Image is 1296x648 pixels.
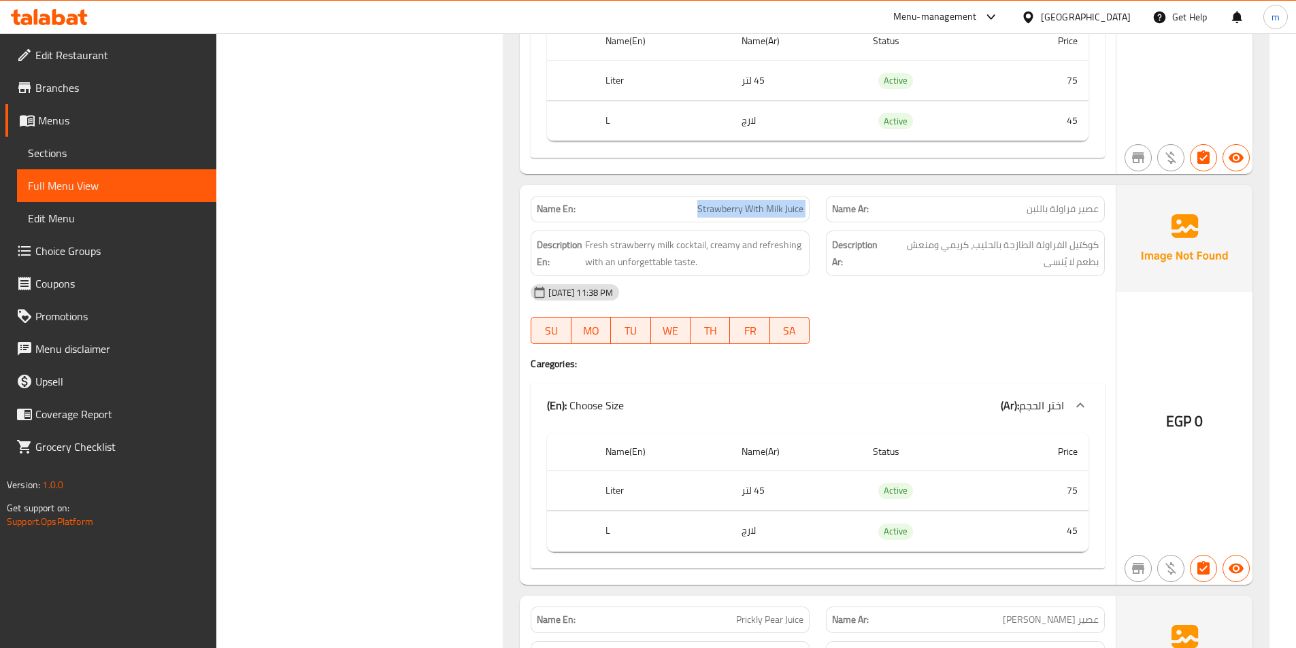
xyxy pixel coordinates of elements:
[1157,555,1184,582] button: Purchased item
[5,430,216,463] a: Grocery Checklist
[1001,395,1019,415] b: (Ar):
[696,321,725,341] span: TH
[28,210,205,226] span: Edit Menu
[595,22,730,61] th: Name(En)
[862,22,997,61] th: Status
[585,237,803,270] span: Fresh strawberry milk cocktail, creamy and refreshing with an unforgettable taste.
[997,22,1089,61] th: Price
[595,511,730,551] th: L
[1166,408,1191,434] span: EGP
[595,432,730,471] th: Name(En)
[731,471,862,511] td: 45 لتر
[1157,144,1184,171] button: Purchased item
[547,22,1089,141] table: choices table
[537,237,582,270] strong: Description En:
[691,317,730,344] button: TH
[35,373,205,390] span: Upsell
[1125,555,1152,582] button: Not branch specific item
[1190,555,1217,582] button: Has choices
[1041,10,1131,24] div: [GEOGRAPHIC_DATA]
[1003,613,1099,627] span: عصير [PERSON_NAME]
[832,237,882,270] strong: Description Ar:
[657,321,685,341] span: WE
[731,101,862,141] td: لارج
[1223,555,1250,582] button: Available
[35,439,205,455] span: Grocery Checklist
[595,101,730,141] th: L
[776,321,804,341] span: SA
[832,202,869,216] strong: Name Ar:
[5,267,216,300] a: Coupons
[577,321,605,341] span: MO
[832,613,869,627] strong: Name Ar:
[1190,144,1217,171] button: Has choices
[7,499,69,517] span: Get support on:
[531,383,1105,427] div: (En): Choose Size(Ar):اختر الحجم
[731,22,862,61] th: Name(Ar)
[5,332,216,365] a: Menu disclaimer
[35,341,205,357] span: Menu disclaimer
[28,177,205,194] span: Full Menu View
[537,321,565,341] span: SU
[770,317,810,344] button: SA
[7,476,40,494] span: Version:
[1116,185,1252,291] img: Ae5nvW7+0k+MAAAAAElFTkSuQmCC
[885,237,1099,270] span: كوكتيل الفراولة الطازجة بالحليب، كريمي ومنعش بطعم لا يُنسى
[547,432,1089,552] table: choices table
[651,317,691,344] button: WE
[5,235,216,267] a: Choice Groups
[997,61,1089,101] td: 75
[547,397,624,413] p: Choose Size
[878,483,913,498] span: Active
[35,308,205,324] span: Promotions
[5,104,216,137] a: Menus
[17,137,216,169] a: Sections
[35,243,205,259] span: Choice Groups
[893,9,977,25] div: Menu-management
[1223,144,1250,171] button: Available
[735,321,764,341] span: FR
[543,286,618,299] span: [DATE] 11:38 PM
[531,317,571,344] button: SU
[595,61,730,101] th: Liter
[878,114,913,129] span: Active
[1272,10,1280,24] span: m
[878,73,913,88] span: Active
[7,513,93,530] a: Support.OpsPlatform
[862,432,997,471] th: Status
[1195,408,1203,434] span: 0
[997,511,1089,551] td: 45
[17,202,216,235] a: Edit Menu
[878,524,913,539] span: Active
[1019,395,1064,415] span: اختر الحجم
[611,317,650,344] button: TU
[878,113,913,129] div: Active
[35,47,205,63] span: Edit Restaurant
[1027,202,1099,216] span: عصير فراولة باللبن
[736,613,803,627] span: Prickly Pear Juice
[5,71,216,104] a: Branches
[616,321,645,341] span: TU
[35,406,205,422] span: Coverage Report
[731,61,862,101] td: 45 لتر
[997,471,1089,511] td: 75
[537,613,576,627] strong: Name En:
[595,471,730,511] th: Liter
[5,300,216,332] a: Promotions
[997,432,1089,471] th: Price
[35,275,205,292] span: Coupons
[730,317,769,344] button: FR
[731,511,862,551] td: لارج
[38,112,205,129] span: Menus
[5,398,216,430] a: Coverage Report
[547,395,567,415] b: (En):
[28,145,205,161] span: Sections
[878,73,913,89] div: Active
[878,524,913,540] div: Active
[17,169,216,202] a: Full Menu View
[35,80,205,96] span: Branches
[5,365,216,398] a: Upsell
[997,101,1089,141] td: 45
[731,432,862,471] th: Name(Ar)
